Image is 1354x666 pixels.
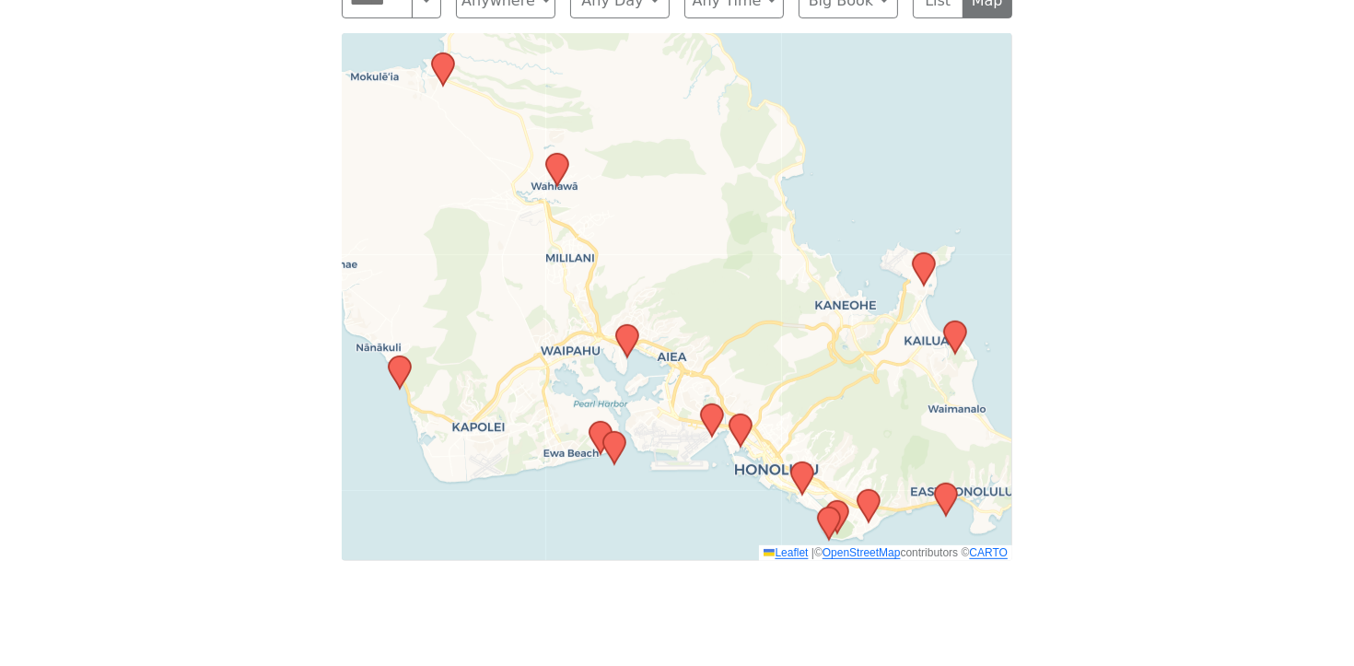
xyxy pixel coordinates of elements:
[764,546,808,559] a: Leaflet
[969,546,1008,559] a: CARTO
[759,545,1012,561] div: © contributors ©
[823,546,901,559] a: OpenStreetMap
[811,546,814,559] span: |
